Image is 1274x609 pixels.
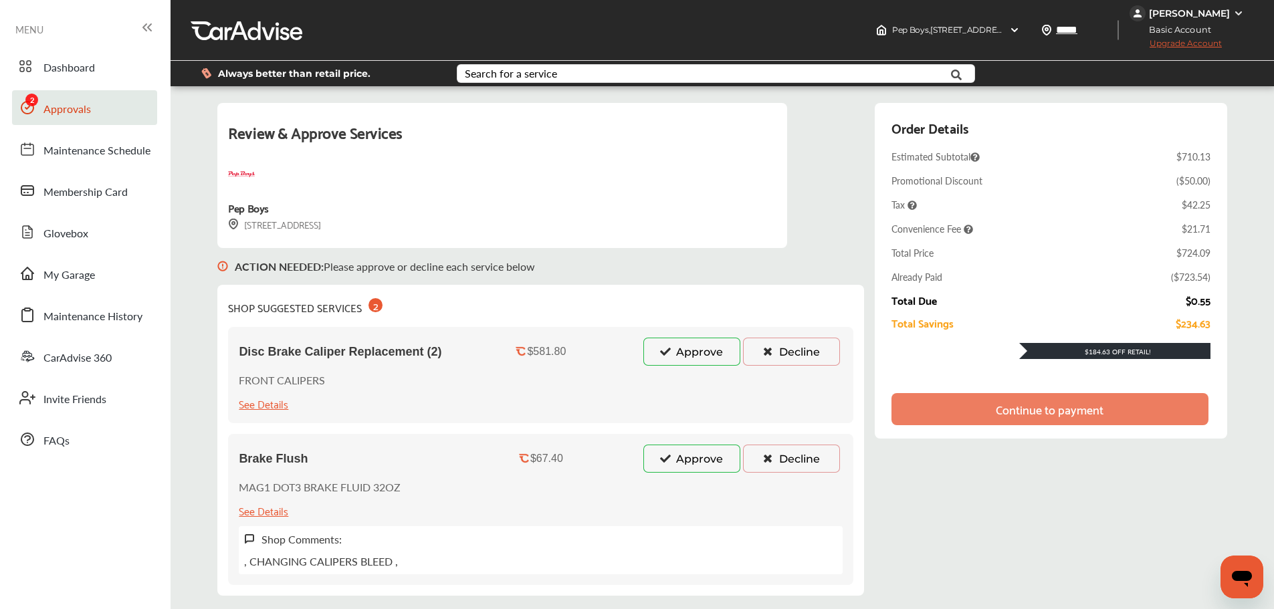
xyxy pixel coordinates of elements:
[1186,294,1210,306] div: $0.55
[12,132,157,166] a: Maintenance Schedule
[43,184,128,201] span: Membership Card
[228,161,255,188] img: logo-pepboys.png
[12,215,157,249] a: Glovebox
[891,198,917,211] span: Tax
[1171,270,1210,283] div: ( $723.54 )
[743,445,840,473] button: Decline
[43,225,88,243] span: Glovebox
[891,222,973,235] span: Convenience Fee
[12,422,157,457] a: FAQs
[891,174,982,187] div: Promotional Discount
[201,68,211,79] img: dollor_label_vector.a70140d1.svg
[43,433,70,450] span: FAQs
[1130,38,1222,55] span: Upgrade Account
[239,372,325,388] p: FRONT CALIPERS
[235,259,324,274] b: ACTION NEEDED :
[891,246,934,259] div: Total Price
[643,338,740,366] button: Approve
[43,391,106,408] span: Invite Friends
[12,49,157,84] a: Dashboard
[1131,23,1221,37] span: Basic Account
[1220,556,1263,598] iframe: Button to launch messaging window
[12,256,157,291] a: My Garage
[1009,25,1020,35] img: header-down-arrow.9dd2ce7d.svg
[1176,174,1210,187] div: ( $50.00 )
[892,25,1087,35] span: Pep Boys , [STREET_ADDRESS] PALM BAY , FL 32905
[1233,8,1244,19] img: WGsFRI8htEPBVLJbROoPRyZpYNWhNONpIPPETTm6eUC0GeLEiAAAAAElFTkSuQmCC
[244,533,255,545] img: svg+xml;base64,PHN2ZyB3aWR0aD0iMTYiIGhlaWdodD0iMTciIHZpZXdCb3g9IjAgMCAxNiAxNyIgZmlsbD0ibm9uZSIgeG...
[43,101,91,118] span: Approvals
[1176,317,1210,329] div: $234.63
[43,267,95,284] span: My Garage
[1149,7,1230,19] div: [PERSON_NAME]
[239,501,288,519] div: See Details
[261,531,342,547] label: Shop Comments:
[891,317,954,329] div: Total Savings
[530,453,563,465] div: $67.40
[996,402,1103,416] div: Continue to payment
[1176,150,1210,163] div: $710.13
[228,119,776,161] div: Review & Approve Services
[239,394,288,412] div: See Details
[876,25,887,35] img: header-home-logo.8d720a4f.svg
[1118,20,1119,40] img: header-divider.bc55588e.svg
[743,338,840,366] button: Decline
[12,380,157,415] a: Invite Friends
[244,554,398,569] p: , CHANGING CALIPERS BLEED ,
[228,199,268,217] div: Pep Boys
[1041,25,1052,35] img: location_vector.a44bc228.svg
[228,217,321,232] div: [STREET_ADDRESS]
[15,24,43,35] span: MENU
[527,346,566,358] div: $581.80
[891,150,980,163] span: Estimated Subtotal
[1130,5,1146,21] img: jVpblrzwTbfkPYzPPzSLxeg0AAAAASUVORK5CYII=
[12,173,157,208] a: Membership Card
[217,248,228,285] img: svg+xml;base64,PHN2ZyB3aWR0aD0iMTYiIGhlaWdodD0iMTciIHZpZXdCb3g9IjAgMCAxNiAxNyIgZmlsbD0ibm9uZSIgeG...
[43,142,150,160] span: Maintenance Schedule
[1019,347,1210,356] div: $184.63 Off Retail!
[12,90,157,125] a: Approvals
[235,259,535,274] p: Please approve or decline each service below
[1182,198,1210,211] div: $42.25
[228,219,239,230] img: svg+xml;base64,PHN2ZyB3aWR0aD0iMTYiIGhlaWdodD0iMTciIHZpZXdCb3g9IjAgMCAxNiAxNyIgZmlsbD0ibm9uZSIgeG...
[239,479,401,495] p: MAG1 DOT3 BRAKE FLUID 32OZ
[465,68,557,79] div: Search for a service
[891,116,968,139] div: Order Details
[1182,222,1210,235] div: $21.71
[12,297,157,332] a: Maintenance History
[43,308,142,326] span: Maintenance History
[218,69,370,78] span: Always better than retail price.
[891,294,937,306] div: Total Due
[239,345,441,359] span: Disc Brake Caliper Replacement (2)
[12,339,157,374] a: CarAdvise 360
[1176,246,1210,259] div: $724.09
[368,298,383,312] div: 2
[43,59,95,77] span: Dashboard
[43,350,112,367] span: CarAdvise 360
[239,452,308,466] span: Brake Flush
[228,295,383,316] div: SHOP SUGGESTED SERVICES
[643,445,740,473] button: Approve
[891,270,942,283] div: Already Paid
